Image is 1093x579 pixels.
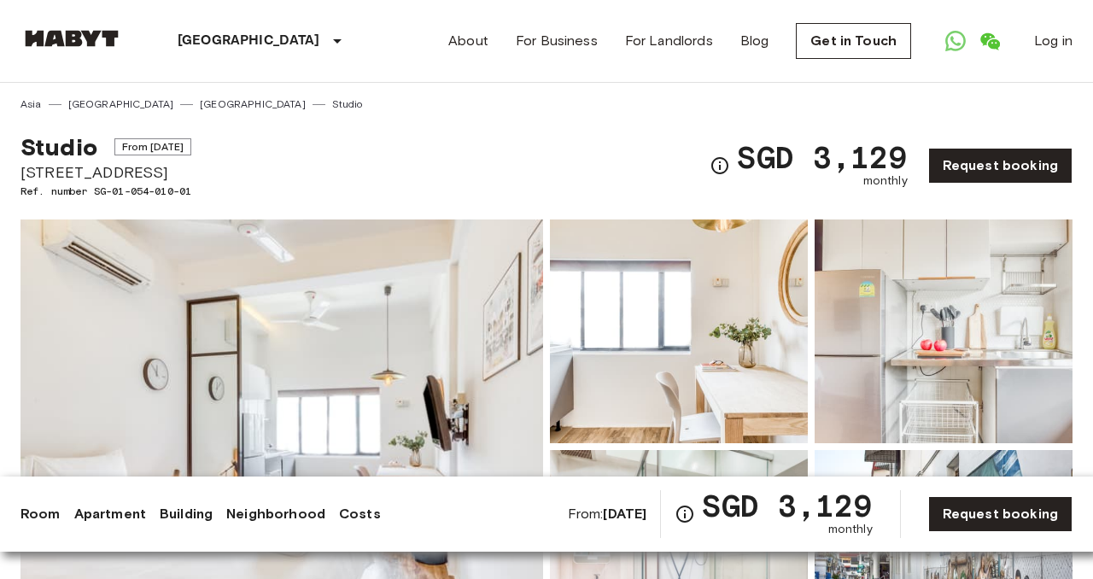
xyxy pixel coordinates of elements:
[20,504,61,524] a: Room
[815,219,1073,443] img: Picture of unit SG-01-054-010-01
[710,155,730,176] svg: Check cost overview for full price breakdown. Please note that discounts apply to new joiners onl...
[928,496,1073,532] a: Request booking
[1034,31,1073,51] a: Log in
[20,132,97,161] span: Studio
[114,138,192,155] span: From [DATE]
[178,31,320,51] p: [GEOGRAPHIC_DATA]
[68,96,174,112] a: [GEOGRAPHIC_DATA]
[550,219,808,443] img: Picture of unit SG-01-054-010-01
[160,504,213,524] a: Building
[20,96,42,112] a: Asia
[20,161,191,184] span: [STREET_ADDRESS]
[828,521,873,538] span: monthly
[20,184,191,199] span: Ref. number SG-01-054-010-01
[740,31,769,51] a: Blog
[568,505,647,523] span: From:
[332,96,363,112] a: Studio
[339,504,381,524] a: Costs
[796,23,911,59] a: Get in Touch
[863,173,908,190] span: monthly
[74,504,146,524] a: Apartment
[625,31,713,51] a: For Landlords
[603,506,646,522] b: [DATE]
[737,142,907,173] span: SGD 3,129
[448,31,488,51] a: About
[200,96,306,112] a: [GEOGRAPHIC_DATA]
[675,504,695,524] svg: Check cost overview for full price breakdown. Please note that discounts apply to new joiners onl...
[973,24,1007,58] a: Open WeChat
[20,30,123,47] img: Habyt
[702,490,872,521] span: SGD 3,129
[938,24,973,58] a: Open WhatsApp
[516,31,598,51] a: For Business
[928,148,1073,184] a: Request booking
[226,504,325,524] a: Neighborhood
